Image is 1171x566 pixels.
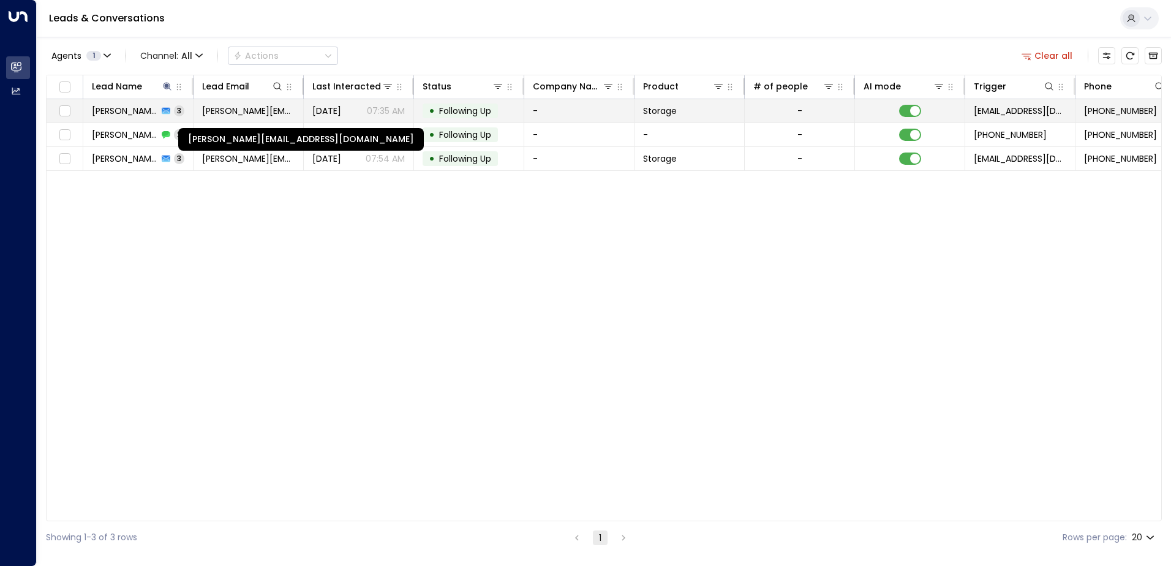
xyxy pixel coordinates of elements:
div: • [429,100,435,121]
span: 3 [174,105,184,116]
div: Product [643,79,725,94]
div: Company Name [533,79,614,94]
div: # of people [753,79,808,94]
td: - [524,147,634,170]
span: Toggle select row [57,151,72,167]
span: Toggle select row [57,104,72,119]
div: Actions [233,50,279,61]
span: +447802582168 [1084,129,1157,141]
p: 07:35 AM [367,105,405,117]
div: Lead Name [92,79,173,94]
div: • [429,124,435,145]
span: Following Up [439,129,491,141]
div: # of people [753,79,835,94]
label: Rows per page: [1063,531,1127,544]
span: Storage [643,153,677,165]
span: brandonmcevoy@live.co.uk [202,153,295,165]
div: Phone [1084,79,1165,94]
span: Channel: [135,47,208,64]
p: 07:54 AM [366,153,405,165]
div: 20 [1132,529,1157,546]
span: +447802582168 [1084,105,1157,117]
span: Agents [51,51,81,60]
div: - [797,105,802,117]
div: Status [423,79,451,94]
span: Toggle select all [57,80,72,95]
span: Yesterday [312,105,341,117]
button: Archived Leads [1145,47,1162,64]
div: Phone [1084,79,1112,94]
span: Following Up [439,153,491,165]
div: Button group with a nested menu [228,47,338,65]
span: Brandon Mcevoy [92,153,158,165]
span: Toggle select row [57,127,72,143]
div: AI mode [864,79,901,94]
span: leads@space-station.co.uk [974,153,1066,165]
div: AI mode [864,79,945,94]
span: +447802582168 [1084,153,1157,165]
div: Last Interacted [312,79,381,94]
span: 2 [174,129,184,140]
span: 3 [174,153,184,164]
div: [PERSON_NAME][EMAIL_ADDRESS][DOMAIN_NAME] [178,128,424,151]
a: Leads & Conversations [49,11,165,25]
span: All [181,51,192,61]
button: Channel:All [135,47,208,64]
span: Following Up [439,105,491,117]
div: - [797,129,802,141]
span: Brandon Mcevoy [92,105,158,117]
button: Agents1 [46,47,115,64]
button: Customize [1098,47,1115,64]
div: - [797,153,802,165]
div: Product [643,79,679,94]
span: brandonmcevoy@live.co.uk [202,105,295,117]
span: Refresh [1121,47,1139,64]
div: Last Interacted [312,79,394,94]
span: Brandon Mcevoy [92,129,158,141]
div: Company Name [533,79,602,94]
div: Lead Name [92,79,142,94]
td: - [524,123,634,146]
nav: pagination navigation [569,530,631,545]
div: Trigger [974,79,1055,94]
button: Actions [228,47,338,65]
span: Aug 05, 2025 [312,153,341,165]
div: Status [423,79,504,94]
div: Trigger [974,79,1006,94]
span: 1 [86,51,101,61]
div: Lead Email [202,79,284,94]
span: +447802582167 [974,129,1047,141]
span: leads@space-station.co.uk [974,105,1066,117]
button: Clear all [1017,47,1078,64]
td: - [524,99,634,123]
div: Showing 1-3 of 3 rows [46,531,137,544]
button: page 1 [593,530,608,545]
span: Storage [643,105,677,117]
td: - [634,123,745,146]
div: Lead Email [202,79,249,94]
div: • [429,148,435,169]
